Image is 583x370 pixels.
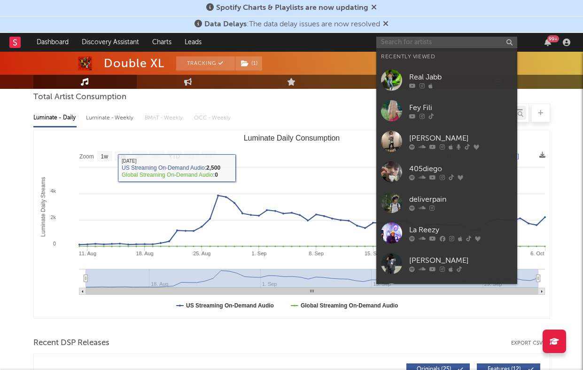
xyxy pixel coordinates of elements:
[104,56,164,71] div: Double XL
[204,21,247,28] span: Data Delays
[50,188,56,194] text: 4k
[136,251,153,256] text: 18. Aug
[243,134,340,142] text: Luminate Daily Consumption
[364,251,382,256] text: 15. Sep
[204,21,380,28] span: : The data delay issues are now resolved
[383,21,389,28] span: Dismiss
[409,194,513,205] div: deliverpain
[300,302,398,309] text: Global Streaming On-Demand Audio
[511,340,550,346] button: Export CSV
[381,51,513,63] div: Recently Viewed
[79,153,94,160] text: Zoom
[235,56,263,71] span: ( 1 )
[235,56,262,71] button: (1)
[53,241,55,246] text: 0
[135,153,143,160] text: 3m
[371,4,377,12] span: Dismiss
[78,251,96,256] text: 11. Aug
[34,130,550,318] svg: Luminate Daily Consumption
[376,187,517,218] a: deliverpain
[376,65,517,95] a: Real Jabb
[117,153,125,160] text: 1m
[376,279,517,309] a: Rekover Jet
[376,157,517,187] a: 405diego
[409,102,513,113] div: Fey Fili
[178,33,208,52] a: Leads
[101,153,108,160] text: 1w
[544,39,551,46] button: 99+
[50,214,56,220] text: 2k
[251,251,266,256] text: 1. Sep
[376,95,517,126] a: Fey Fili
[39,177,46,236] text: Luminate Daily Streams
[216,4,368,12] span: Spotify Charts & Playlists are now updating
[409,163,513,174] div: 405diego
[376,248,517,279] a: [PERSON_NAME]
[146,33,178,52] a: Charts
[30,33,75,52] a: Dashboard
[547,35,559,42] div: 99 +
[376,126,517,157] a: [PERSON_NAME]
[205,153,211,160] text: All
[176,56,235,71] button: Tracking
[75,33,146,52] a: Discovery Assistant
[376,218,517,248] a: La Reezy
[33,92,126,103] span: Total Artist Consumption
[409,224,513,236] div: La Reezy
[193,251,210,256] text: 25. Aug
[530,251,544,256] text: 6. Oct
[409,255,513,266] div: [PERSON_NAME]
[409,133,513,144] div: [PERSON_NAME]
[33,338,109,349] span: Recent DSP Releases
[152,153,160,160] text: 6m
[376,37,517,48] input: Search for artists
[186,302,274,309] text: US Streaming On-Demand Audio
[188,153,194,160] text: 1y
[168,153,179,160] text: YTD
[309,251,324,256] text: 8. Sep
[409,71,513,83] div: Real Jabb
